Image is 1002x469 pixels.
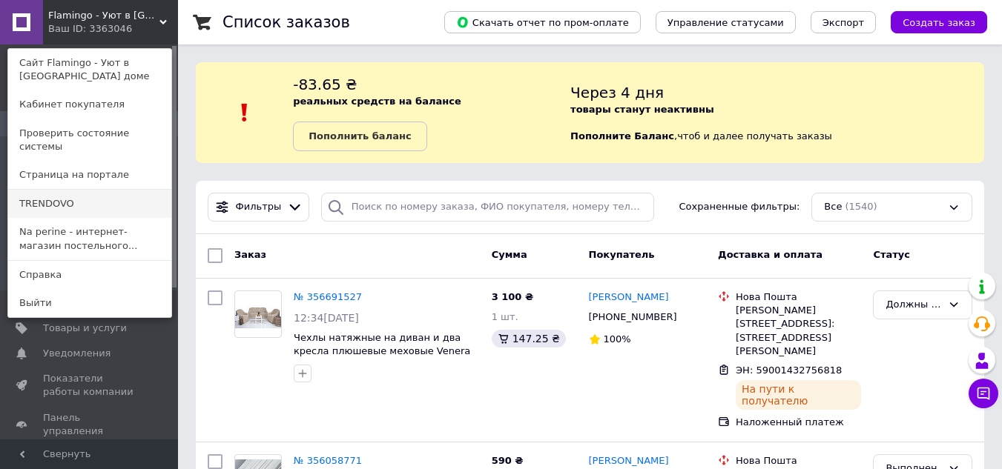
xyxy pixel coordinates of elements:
span: Показатели работы компании [43,372,137,399]
span: 12:34[DATE] [294,312,359,324]
a: Чехлы натяжные на диван и два кресла плюшевые меховые Venera цвет бежевый [294,332,470,370]
span: Статус [873,249,910,260]
input: Поиск по номеру заказа, ФИО покупателя, номеру телефона, Email, номеру накладной [321,193,654,222]
span: Создать заказ [903,17,975,28]
a: Создать заказ [876,16,987,27]
a: Na perine - интернет-магазин постельного... [8,218,171,259]
span: Скачать отчет по пром-оплате [456,16,629,29]
button: Скачать отчет по пром-оплате [444,11,641,33]
b: товары станут неактивны [570,104,714,115]
a: № 356058771 [294,455,362,466]
a: Кабинет покупателя [8,90,171,119]
span: Сумма [492,249,527,260]
div: Нова Пошта [736,290,861,304]
div: На пути к получателю [736,380,861,410]
span: 3 100 ₴ [492,291,533,302]
div: Ваш ID: 3363046 [48,22,111,36]
span: Заказ [234,249,266,260]
span: Через 4 дня [570,84,664,102]
b: Пополнить баланс [309,130,411,142]
b: реальных средств на балансе [293,96,461,107]
button: Управление статусами [656,11,796,33]
img: Фото товару [235,299,281,330]
span: Flamingo - Уют в Вашем доме [48,9,159,22]
a: Сайт Flamingo - Уют в [GEOGRAPHIC_DATA] доме [8,49,171,90]
button: Экспорт [811,11,876,33]
span: -83.65 ₴ [293,76,357,93]
a: TRENDOVO [8,190,171,218]
div: Нова Пошта [736,454,861,468]
span: ЭН: 59001432756818 [736,365,842,376]
span: Панель управления [43,411,137,438]
a: Пополнить баланс [293,122,426,151]
div: , чтоб и далее получать заказы [570,74,984,151]
span: Экспорт [823,17,864,28]
div: [PERSON_NAME][STREET_ADDRESS]: [STREET_ADDRESS][PERSON_NAME] [736,304,861,358]
span: Уведомления [43,347,111,360]
a: Фото товару [234,290,282,338]
div: Должны забрать [886,297,942,313]
span: Товары и услуги [43,322,127,335]
a: № 356691527 [294,291,362,302]
a: [PERSON_NAME] [589,290,669,305]
div: Наложенный платеж [736,416,861,429]
span: 590 ₴ [492,455,524,466]
img: :exclamation: [234,102,256,124]
span: Доставка и оплата [718,249,823,260]
span: Все [824,200,842,214]
span: Сохраненные фильтры: [679,200,800,214]
div: 147.25 ₴ [492,330,566,347]
a: Страница на портале [8,161,171,189]
span: Фильтры [236,200,282,214]
span: 1 шт. [492,311,518,322]
a: Проверить состояние системы [8,119,171,161]
h1: Список заказов [223,13,350,31]
button: Чат с покупателем [969,379,998,408]
b: Пополните Баланс [570,130,674,142]
span: Покупатель [589,249,655,260]
a: Выйти [8,289,171,317]
button: Создать заказ [891,11,987,33]
span: Управление статусами [668,17,784,28]
a: Справка [8,261,171,289]
span: (1540) [845,201,877,212]
div: [PHONE_NUMBER] [586,307,680,327]
a: [PERSON_NAME] [589,454,669,468]
span: 100% [604,333,631,345]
